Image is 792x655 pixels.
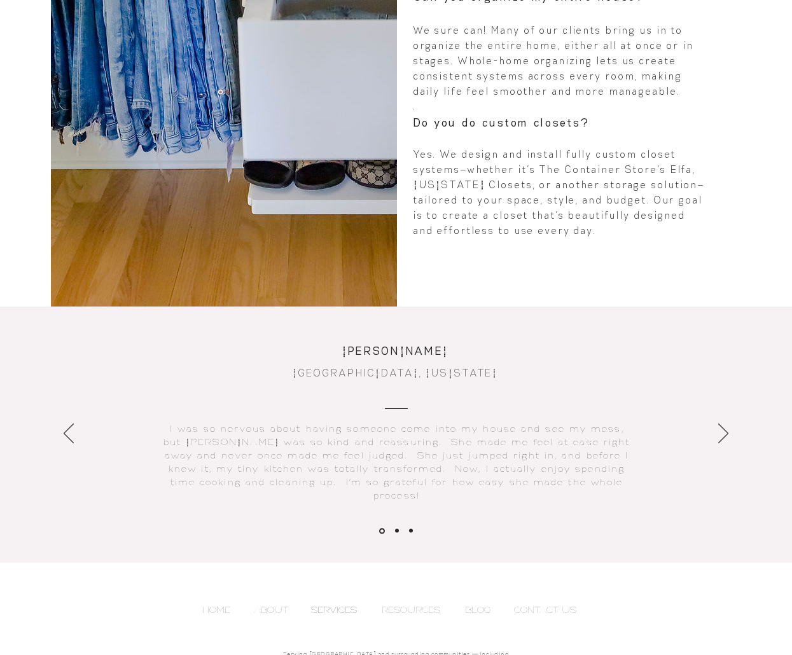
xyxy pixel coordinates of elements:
p: . [413,99,705,114]
span: I was so nervous about having someone come into my house and see my mess, but [PERSON_NAME] was s... [163,423,630,501]
nav: Slides [374,528,418,534]
a: SERVICES [305,600,375,619]
a: Client One [379,528,385,534]
p: Yes. We design and install fully custom closet systems—whether it’s The Container Store’s Elfa, [... [413,146,705,238]
p: RESOURCES [375,600,447,619]
a: RESOURCES [375,600,459,619]
p: HOME [196,600,237,619]
button: Previous [64,424,74,445]
a: ABOUT [247,600,305,619]
p: We sure can! Many of our clients bring us in to organize the entire home, either all at once or i... [413,22,705,99]
nav: Site [196,600,594,619]
a: Client Two [395,529,399,533]
p: SERVICES [305,600,363,619]
a: Client Three [409,529,413,533]
p: BLOG [459,600,497,619]
a: CONTACT US [508,600,594,619]
span: [GEOGRAPHIC_DATA], [US_STATE] [293,366,499,379]
p: CONTACT US [508,600,583,619]
a: HOME [196,600,247,619]
p: Do you do custom closets? [413,114,705,131]
p: ABOUT [247,600,295,619]
button: Next [718,424,728,445]
span: [PERSON_NAME] [342,343,448,358]
a: BLOG [459,600,508,619]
